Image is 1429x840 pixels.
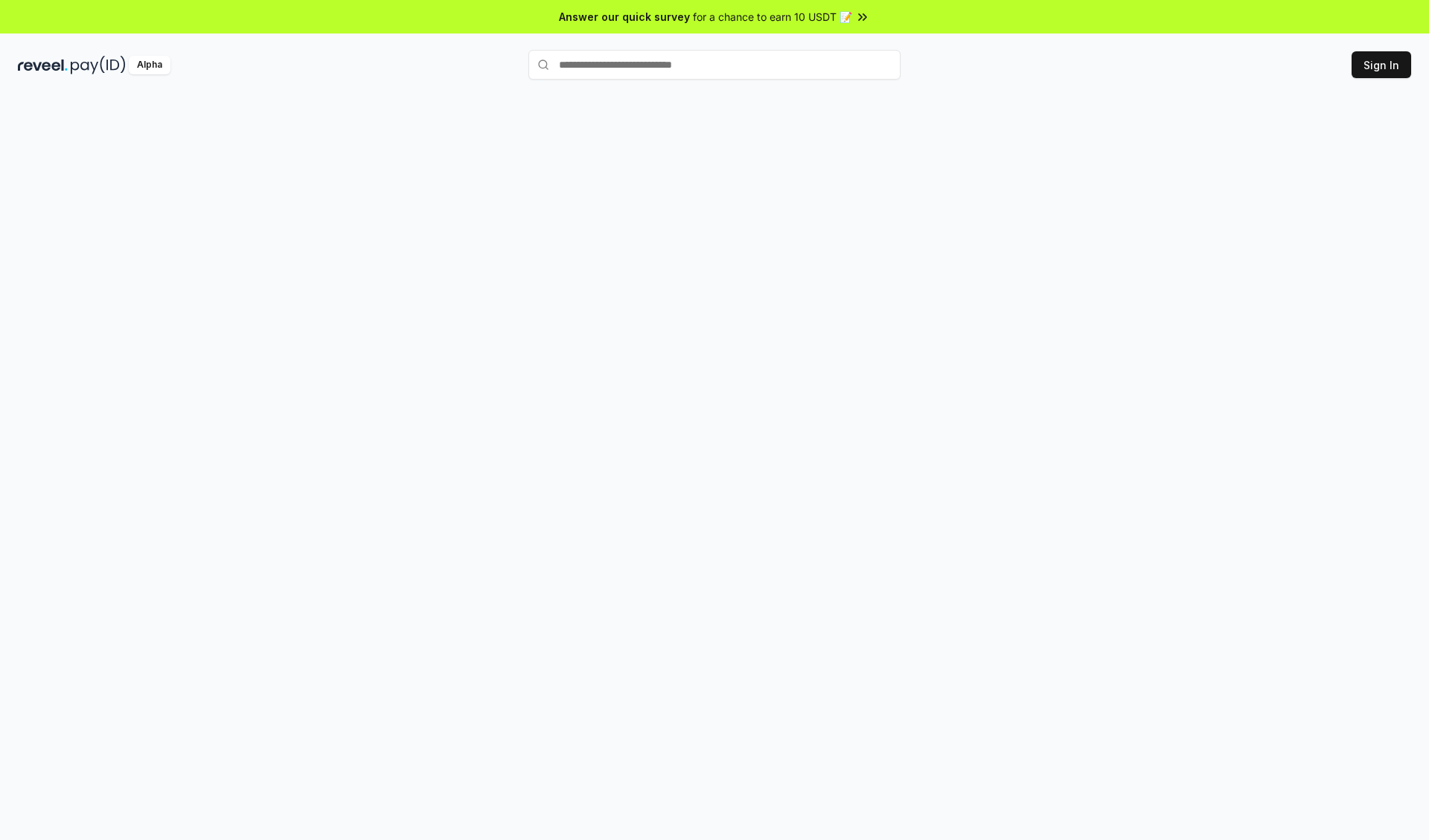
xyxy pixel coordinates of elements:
img: pay_id [71,56,126,74]
img: reveel_dark [18,56,68,74]
span: Answer our quick survey [559,9,690,25]
span: for a chance to earn 10 USDT 📝 [693,9,852,25]
div: Alpha [129,56,170,74]
button: Sign In [1352,51,1411,78]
